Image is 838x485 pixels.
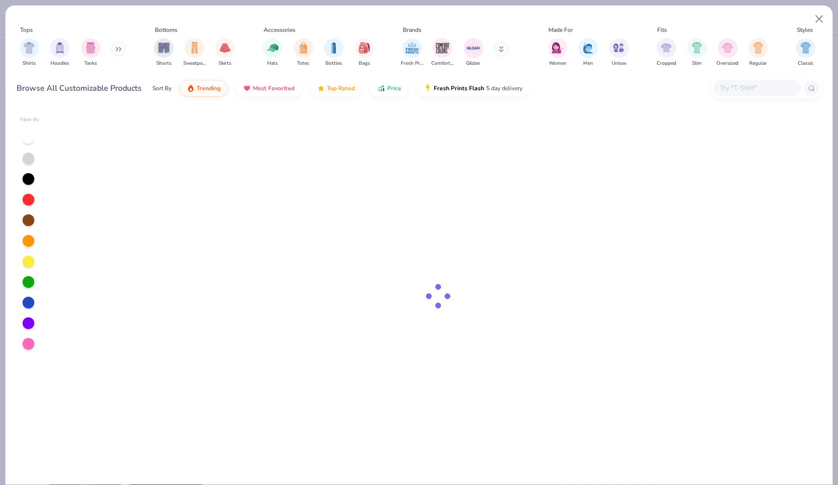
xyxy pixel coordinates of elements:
[798,60,813,67] span: Classic
[657,26,667,34] div: Fits
[661,42,672,53] img: Cropped Image
[219,60,231,67] span: Skirts
[355,38,374,67] div: filter for Bags
[431,38,454,67] div: filter for Comfort Colors
[20,116,40,124] div: Filter By
[253,84,295,92] span: Most Favorited
[17,82,142,94] div: Browse All Customizable Products
[609,38,629,67] button: filter button
[548,38,567,67] button: filter button
[612,60,626,67] span: Unisex
[548,38,567,67] div: filter for Women
[424,84,432,92] img: flash.gif
[431,60,454,67] span: Comfort Colors
[748,38,768,67] button: filter button
[355,38,374,67] button: filter button
[748,38,768,67] div: filter for Regular
[20,38,39,67] div: filter for Shirts
[613,42,624,53] img: Unisex Image
[552,42,563,53] img: Women Image
[156,60,172,67] span: Shorts
[20,38,39,67] button: filter button
[187,84,195,92] img: trending.gif
[263,38,282,67] div: filter for Hats
[417,80,530,97] button: Fresh Prints Flash5 day delivery
[179,80,228,97] button: Trending
[263,38,282,67] button: filter button
[486,83,522,94] span: 5 day delivery
[183,60,206,67] span: Sweatpants
[297,60,309,67] span: Totes
[324,38,344,67] button: filter button
[583,60,593,67] span: Men
[578,38,598,67] div: filter for Men
[691,42,702,53] img: Slim Image
[466,60,480,67] span: Gildan
[325,60,342,67] span: Bottles
[50,38,70,67] div: filter for Hoodies
[435,41,450,55] img: Comfort Colors Image
[583,42,593,53] img: Men Image
[687,38,707,67] button: filter button
[264,26,296,34] div: Accessories
[692,60,702,67] span: Slim
[464,38,483,67] button: filter button
[294,38,313,67] button: filter button
[796,38,815,67] div: filter for Classic
[609,38,629,67] div: filter for Unisex
[236,80,302,97] button: Most Favorited
[719,82,794,94] input: Try "T-Shirt"
[800,42,812,53] img: Classic Image
[85,42,96,53] img: Tanks Image
[328,42,339,53] img: Bottles Image
[317,84,325,92] img: TopRated.gif
[324,38,344,67] div: filter for Bottles
[24,42,35,53] img: Shirts Image
[401,38,423,67] button: filter button
[215,38,235,67] button: filter button
[657,38,676,67] button: filter button
[464,38,483,67] div: filter for Gildan
[387,84,401,92] span: Price
[84,60,97,67] span: Tanks
[657,60,676,67] span: Cropped
[403,26,421,34] div: Brands
[243,84,251,92] img: most_fav.gif
[657,38,676,67] div: filter for Cropped
[359,42,370,53] img: Bags Image
[687,38,707,67] div: filter for Slim
[401,38,423,67] div: filter for Fresh Prints
[50,60,69,67] span: Hoodies
[183,38,206,67] button: filter button
[267,60,278,67] span: Hats
[434,84,484,92] span: Fresh Prints Flash
[155,26,177,34] div: Bottoms
[54,42,65,53] img: Hoodies Image
[310,80,362,97] button: Top Rated
[183,38,206,67] div: filter for Sweatpants
[81,38,100,67] button: filter button
[716,38,739,67] div: filter for Oversized
[189,42,200,53] img: Sweatpants Image
[810,10,829,28] button: Close
[716,60,739,67] span: Oversized
[405,41,419,55] img: Fresh Prints Image
[796,38,815,67] button: filter button
[370,80,409,97] button: Price
[753,42,764,53] img: Regular Image
[158,42,170,53] img: Shorts Image
[23,60,36,67] span: Shirts
[81,38,100,67] div: filter for Tanks
[215,38,235,67] div: filter for Skirts
[716,38,739,67] button: filter button
[466,41,481,55] img: Gildan Image
[749,60,767,67] span: Regular
[154,38,173,67] div: filter for Shorts
[197,84,221,92] span: Trending
[294,38,313,67] div: filter for Totes
[797,26,813,34] div: Styles
[50,38,70,67] button: filter button
[578,38,598,67] button: filter button
[548,26,573,34] div: Made For
[220,42,231,53] img: Skirts Image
